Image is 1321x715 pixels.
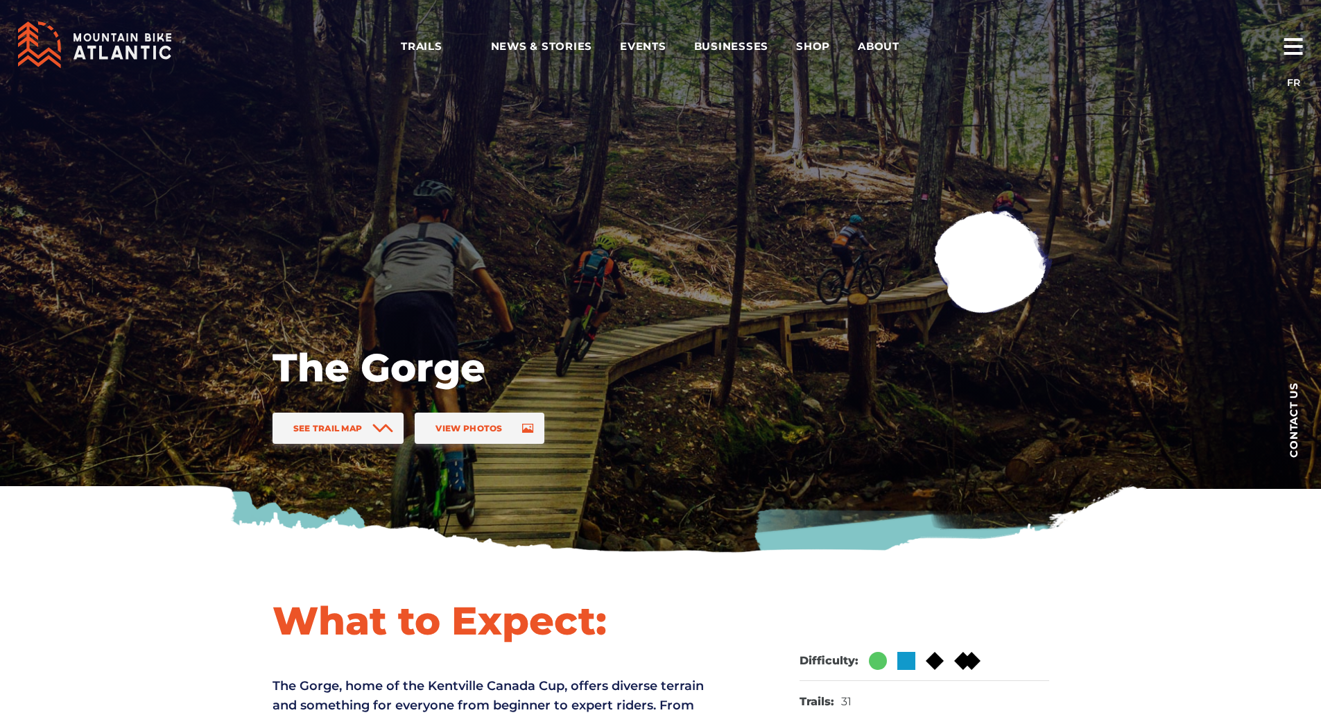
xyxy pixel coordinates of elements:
[841,695,852,709] dd: 31
[926,652,944,670] img: Black Diamond
[1288,382,1299,458] span: Contact us
[954,652,981,670] img: Double Black DIamond
[293,423,363,433] span: See Trail Map
[800,654,858,669] dt: Difficulty:
[1266,361,1321,479] a: Contact us
[620,40,666,53] span: Events
[1287,76,1300,89] a: FR
[401,40,463,53] span: Trails
[858,40,920,53] span: About
[273,343,716,392] h1: The Gorge
[273,596,723,645] h1: What to Expect:
[491,40,593,53] span: News & Stories
[869,652,887,670] img: Green Circle
[897,652,915,670] img: Blue Square
[415,413,544,444] a: View Photos
[273,413,404,444] a: See Trail Map
[796,40,830,53] span: Shop
[435,423,502,433] span: View Photos
[800,695,834,709] dt: Trails:
[694,40,769,53] span: Businesses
